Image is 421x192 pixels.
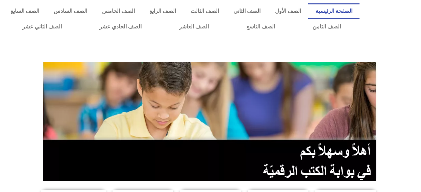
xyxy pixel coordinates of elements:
[3,19,80,35] a: الصف الثاني عشر
[183,3,226,19] a: الصف الثالث
[226,3,268,19] a: الصف الثاني
[268,3,308,19] a: الصف الأول
[95,3,142,19] a: الصف الخامس
[80,19,160,35] a: الصف الحادي عشر
[142,3,183,19] a: الصف الرابع
[3,3,47,19] a: الصف السابع
[294,19,360,35] a: الصف الثامن
[160,19,227,35] a: الصف العاشر
[308,3,360,19] a: الصفحة الرئيسية
[47,3,95,19] a: الصف السادس
[227,19,294,35] a: الصف التاسع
